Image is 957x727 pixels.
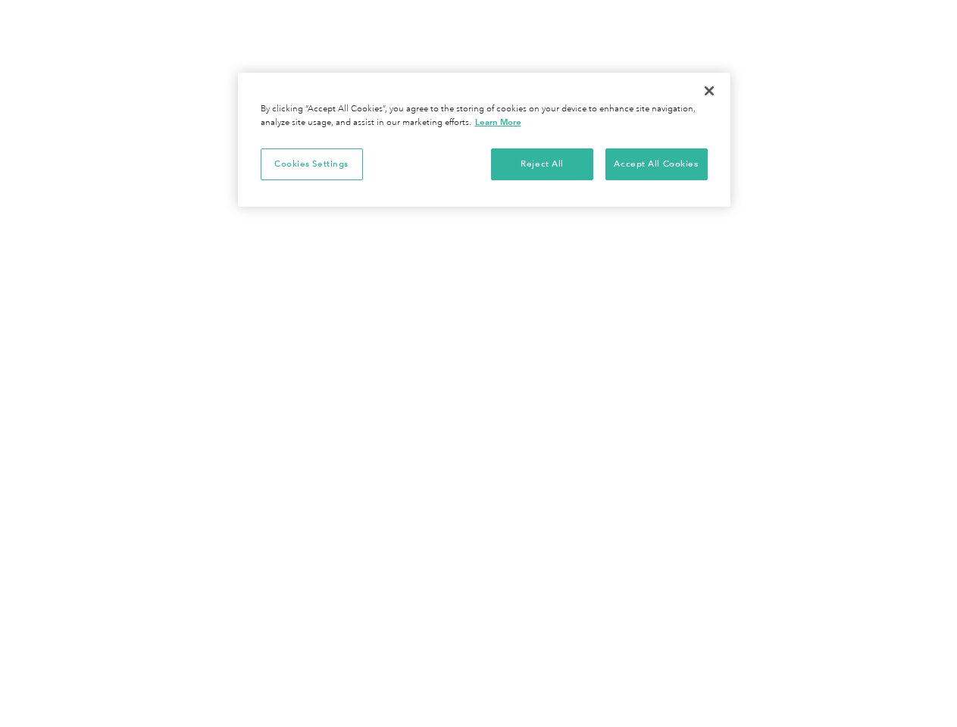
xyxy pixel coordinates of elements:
button: Cookies Settings [261,148,363,180]
div: By clicking “Accept All Cookies”, you agree to the storing of cookies on your device to enhance s... [261,103,708,129]
button: Accept All Cookies [605,148,708,180]
a: More information about your privacy, opens in a new tab [475,117,521,127]
button: Close [693,74,726,108]
div: Cookie banner [238,73,730,207]
div: Privacy [238,73,730,207]
button: Reject All [491,148,593,180]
